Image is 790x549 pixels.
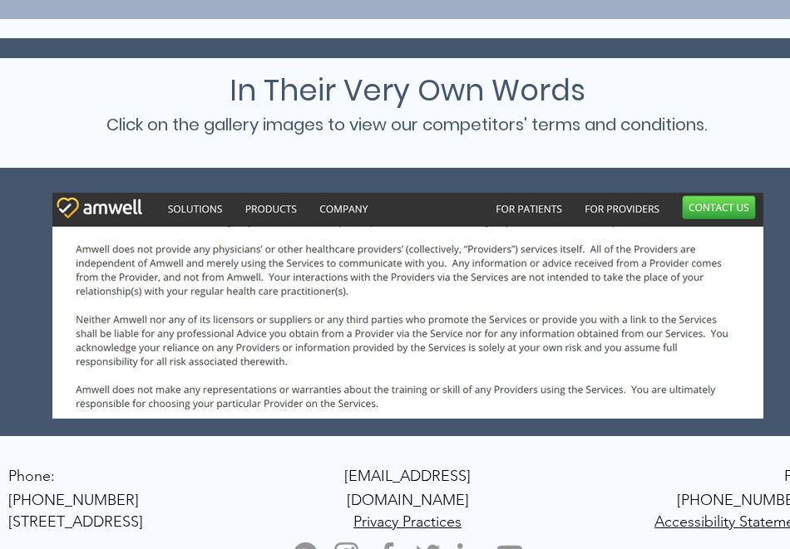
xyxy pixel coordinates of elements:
a: [EMAIL_ADDRESS][DOMAIN_NAME] [344,466,471,509]
span: [EMAIL_ADDRESS][DOMAIN_NAME] [344,467,471,509]
a: Privacy Practices [353,512,462,531]
span: Privacy Practices [353,512,462,531]
span: Click on the gallery images to view our competitors' terms and conditions. [106,113,707,136]
img: Amwell [52,193,763,419]
span: [STREET_ADDRESS] [8,512,143,531]
h3: In Their Very Own Words [194,68,620,112]
a: Phone: [PHONE_NUMBER] [8,467,139,509]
